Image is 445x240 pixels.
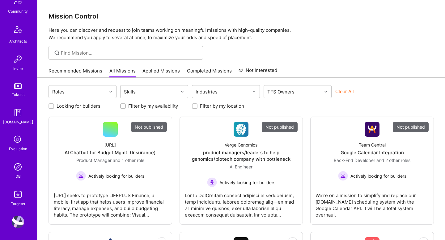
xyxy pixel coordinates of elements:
p: Here you can discover and request to join teams working on meaningful missions with high-quality ... [49,27,434,41]
span: AI Engineer [230,164,252,169]
div: [URL] seeks to prototype LIFEPLUS Finance, a mobile-first app that helps users improve financial ... [54,187,167,218]
span: and 1 other role [113,158,144,163]
img: Actively looking for builders [207,177,217,187]
i: icon Chevron [252,90,256,93]
img: Company Logo [234,122,248,137]
div: Architects [9,38,27,44]
label: Looking for builders [57,103,100,109]
h3: Mission Control [49,12,434,20]
div: Tokens [12,91,24,98]
div: [URL] [104,142,116,148]
div: Lor Ip DolOrsitam consect adipisci el seddoeiusm, temp incididuntu laboree doloremag aliq—enimad ... [185,187,298,218]
a: Not publishedCompany LogoVerge Genomicsproduct managers/leaders to help genomics/biotech company ... [185,122,298,219]
a: Recommended Missions [49,68,102,78]
span: Actively looking for builders [219,179,275,186]
img: User Avatar [12,216,24,228]
img: Architects [11,23,25,38]
span: Back-End Developer [334,158,375,163]
label: Filter by my availability [128,103,178,109]
div: product managers/leaders to help genomics/biotech company with bottleneck [185,149,298,162]
div: We're on a mission to simplify and replace our [DOMAIN_NAME] scheduling system with the Google Ca... [316,187,429,218]
a: Not publishedCompany LogoTeam CentralGoogle Calendar IntegrationBack-End Developer and 2 other ro... [316,122,429,219]
div: Not published [393,122,429,132]
i: icon Chevron [324,90,327,93]
div: Roles [51,87,66,96]
a: User Avatar [10,216,26,228]
div: Verge Genomics [225,142,257,148]
div: Skills [122,87,137,96]
div: Industries [194,87,219,96]
div: Invite [13,65,23,72]
img: Actively looking for builders [338,171,348,181]
div: DB [15,173,21,180]
i: icon Chevron [181,90,184,93]
i: icon SelectionTeam [12,134,24,146]
img: Admin Search [12,161,24,173]
div: Google Calendar Integration [341,149,404,156]
span: Actively looking for builders [350,173,406,179]
div: Not published [262,122,298,132]
label: Filter by my location [200,103,244,109]
img: Actively looking for builders [76,171,86,181]
img: guide book [12,106,24,119]
div: Targeter [11,201,25,207]
i: icon Chevron [109,90,112,93]
span: Product Manager [76,158,112,163]
span: and 2 other roles [376,158,410,163]
a: All Missions [109,68,136,78]
i: icon SearchGrey [53,49,61,56]
div: Community [8,8,28,14]
button: Clear All [335,88,354,95]
div: Evaluation [9,146,27,152]
a: Not Interested [239,67,277,78]
div: AI Chatbot for Budget Mgmt. (Insurance) [65,149,156,156]
a: Not published[URL]AI Chatbot for Budget Mgmt. (Insurance)Product Manager and 1 other roleActively... [54,122,167,219]
span: Actively looking for builders [88,173,144,179]
div: TFS Owners [266,87,296,96]
img: Skill Targeter [12,188,24,201]
a: Applied Missions [142,68,180,78]
img: Company Logo [365,122,379,137]
div: [DOMAIN_NAME] [3,119,33,125]
div: Team Central [359,142,386,148]
a: Completed Missions [187,68,232,78]
img: tokens [14,83,22,89]
div: Not published [131,122,167,132]
input: Find Mission... [61,50,198,56]
img: Invite [12,53,24,65]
